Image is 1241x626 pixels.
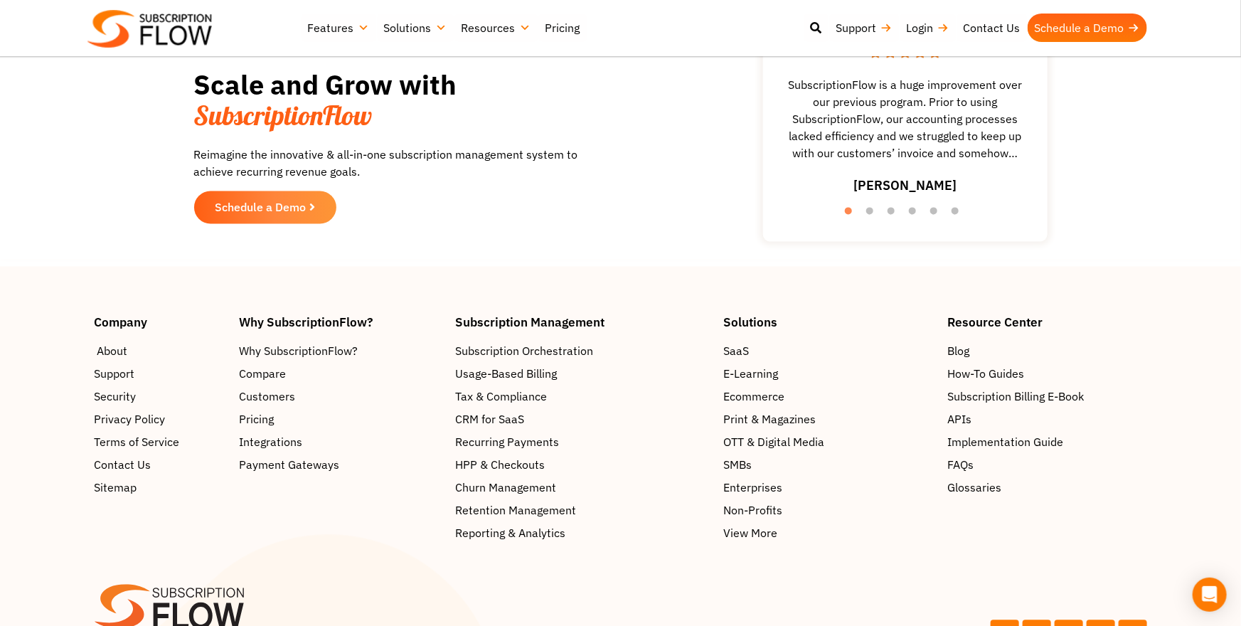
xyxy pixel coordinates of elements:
a: Glossaries [947,479,1146,496]
button: 2 of 6 [866,207,880,221]
span: Privacy Policy [95,410,166,428]
span: SubscriptionFlow [194,98,373,132]
span: Print & Magazines [723,410,816,428]
a: SaaS [723,342,933,359]
span: Customers [239,388,295,405]
span: Integrations [239,433,302,450]
a: Blog [947,342,1146,359]
a: Contact Us [95,456,225,473]
span: Ecommerce [723,388,784,405]
span: CRM for SaaS [455,410,524,428]
a: Support [95,365,225,382]
span: Contact Us [95,456,151,473]
a: FAQs [947,456,1146,473]
a: Login [900,14,957,42]
a: Customers [239,388,441,405]
span: SaaS [723,342,749,359]
span: Implementation Guide [947,433,1063,450]
span: Subscription Billing E-Book [947,388,1084,405]
h4: Company [95,316,225,328]
h4: Resource Center [947,316,1146,328]
span: APIs [947,410,971,428]
h4: Solutions [723,316,933,328]
span: SMBs [723,456,752,473]
a: Retention Management [455,502,710,519]
span: Churn Management [455,479,556,496]
a: Terms of Service [95,433,225,450]
a: Tax & Compliance [455,388,710,405]
span: FAQs [947,456,974,473]
h3: [PERSON_NAME] [853,176,957,195]
a: APIs [947,410,1146,428]
span: Glossaries [947,479,1001,496]
a: Schedule a Demo [194,191,336,223]
span: Payment Gateways [239,456,339,473]
a: View More [723,524,933,541]
a: Implementation Guide [947,433,1146,450]
span: Tax & Compliance [455,388,547,405]
a: Privacy Policy [95,410,225,428]
h4: Why SubscriptionFlow? [239,316,441,328]
a: Compare [239,365,441,382]
a: Print & Magazines [723,410,933,428]
span: About [97,342,128,359]
a: SMBs [723,456,933,473]
span: Sitemap [95,479,137,496]
a: OTT & Digital Media [723,433,933,450]
a: Resources [454,14,538,42]
span: Reporting & Analytics [455,524,565,541]
a: Non-Profits [723,502,933,519]
a: Schedule a Demo [1028,14,1147,42]
span: Retention Management [455,502,576,519]
button: 5 of 6 [930,207,944,221]
span: Security [95,388,137,405]
a: Payment Gateways [239,456,441,473]
a: Pricing [538,14,587,42]
a: Sitemap [95,479,225,496]
span: View More [723,524,777,541]
a: Usage-Based Billing [455,365,710,382]
a: CRM for SaaS [455,410,710,428]
button: 6 of 6 [952,207,966,221]
button: 3 of 6 [888,207,902,221]
a: Reporting & Analytics [455,524,710,541]
p: Reimagine the innovative & all-in-one subscription management system to achieve recurring revenue... [194,146,585,180]
div: Open Intercom Messenger [1193,578,1227,612]
span: E-Learning [723,365,778,382]
h4: Subscription Management [455,316,710,328]
span: Terms of Service [95,433,180,450]
a: HPP & Checkouts [455,456,710,473]
span: HPP & Checkouts [455,456,545,473]
span: Usage-Based Billing [455,365,557,382]
span: How-To Guides [947,365,1024,382]
button: 1 of 6 [845,207,859,221]
a: Recurring Payments [455,433,710,450]
a: Pricing [239,410,441,428]
a: Contact Us [957,14,1028,42]
a: Ecommerce [723,388,933,405]
a: Subscription Billing E-Book [947,388,1146,405]
a: Why SubscriptionFlow? [239,342,441,359]
span: SubscriptionFlow is a huge improvement over our previous program. Prior to using SubscriptionFlow... [770,76,1040,161]
span: Support [95,365,135,382]
span: Blog [947,342,969,359]
a: Solutions [377,14,454,42]
a: Enterprises [723,479,933,496]
a: Integrations [239,433,441,450]
a: Support [829,14,900,42]
a: Subscription Orchestration [455,342,710,359]
a: Features [301,14,377,42]
h2: Scale and Grow with [194,69,585,132]
span: Schedule a Demo [215,201,306,213]
span: Recurring Payments [455,433,559,450]
span: Compare [239,365,286,382]
span: Non-Profits [723,502,782,519]
a: Security [95,388,225,405]
a: About [95,342,225,359]
span: Subscription Orchestration [455,342,593,359]
span: Enterprises [723,479,782,496]
a: E-Learning [723,365,933,382]
img: Subscriptionflow [87,10,212,48]
span: Why SubscriptionFlow? [239,342,358,359]
span: Pricing [239,410,274,428]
